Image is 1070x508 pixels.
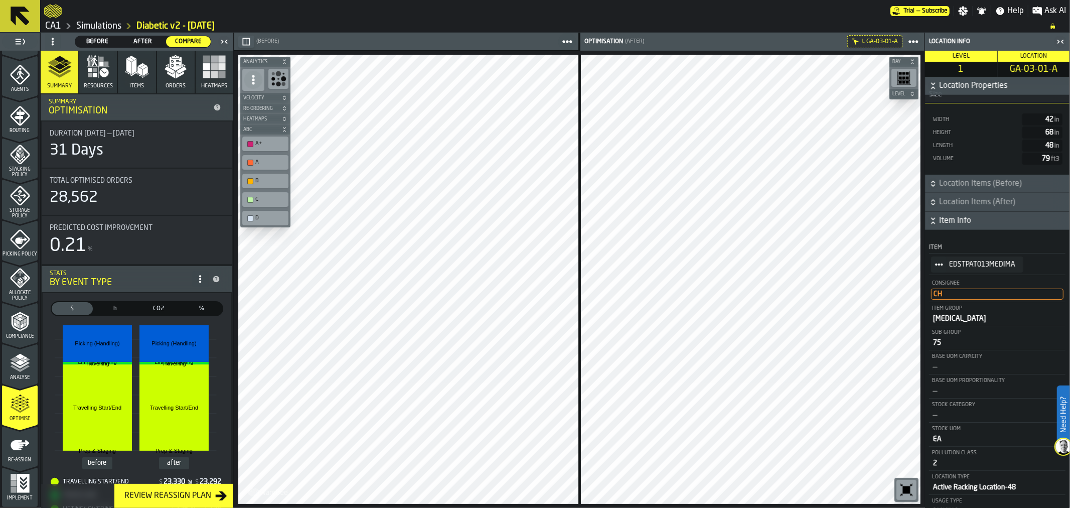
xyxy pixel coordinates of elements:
span: Location Items (Before) [939,178,1067,190]
span: $ [159,479,163,486]
div: 0.21 [50,236,87,256]
div: thumb [95,302,136,315]
div: thumb [52,302,93,315]
span: (After) [625,38,644,45]
label: button-switch-multi-Share [180,301,223,316]
span: ABC [241,127,279,133]
div: StatList-item-Stock Uom [929,423,1065,447]
div: Item [929,244,1065,251]
label: button-toggle-Toggle Full Menu [2,35,38,49]
button: button- [240,114,290,124]
span: After [125,37,162,46]
div: Optimisation [582,38,623,45]
div: A+ [255,141,285,147]
span: Implement [2,495,38,501]
div: button-toolbar-undefined [240,153,290,172]
div: Summary [49,98,209,105]
span: Help [1007,5,1024,17]
button: button- [240,93,290,103]
label: button-toggle-Notifications [973,6,991,16]
div: D [255,215,285,221]
div: Base UOM Proportionality [931,377,1063,384]
span: in [1054,143,1059,149]
li: menu Stacking Policy [2,138,38,178]
div: Length [932,143,1018,149]
div: button-toolbar-undefined [894,478,919,502]
span: GA-03-01-A [1000,64,1068,75]
div: StatList-item-Pollution Class [929,447,1065,471]
span: 2 [933,460,937,467]
span: Total Optimised Orders [50,177,132,185]
div: 31 Days [50,142,103,160]
label: button-switch-multi-CO2 [137,301,180,316]
div: Volume [932,156,1018,162]
label: button-switch-multi-Time [94,301,137,316]
span: Allocate Policy [2,290,38,301]
div: button-toolbar-undefined [240,190,290,209]
div: C [255,196,285,203]
span: ft3 [1051,156,1059,162]
div: By event type [50,277,192,288]
div: Title [50,130,224,138]
span: 42 [1045,116,1060,123]
div: A+ [244,139,286,149]
div: RAW: 137088 [932,153,1062,165]
div: Travelling Start/End [51,478,158,486]
div: Menu Subscription [890,6,950,16]
span: Heatmaps [241,116,279,122]
div: StatList-item-Base UOM Capacity [929,350,1065,374]
span: Before [79,37,116,46]
header: Location Info [925,33,1069,51]
div: Consignee [931,280,1063,287]
div: Sub Group [931,329,1063,336]
div: L. [862,39,865,44]
div: StatList-item-Sub Group [929,326,1065,350]
nav: Breadcrumb [44,20,1066,32]
span: Compliance [2,334,38,339]
span: Level [890,91,907,97]
li: menu Re-assign [2,426,38,466]
div: StatList-item-Height [932,126,1062,139]
span: Duration [DATE] — [DATE] [50,130,134,138]
button: button- [240,57,290,67]
li: menu Storage Policy [2,179,38,219]
span: Heatmaps [201,83,227,89]
span: Active Racking Location-48 [933,484,1016,491]
div: Title [50,177,224,185]
a: link-to-/wh/i/76e2a128-1b54-4d66-80d4-05ae4c277723 [45,21,61,32]
span: Velocity [241,95,279,101]
span: [MEDICAL_DATA] [933,315,986,322]
label: button-switch-multi-Cost [51,301,94,316]
span: Item Info [939,215,1067,227]
div: StatList-item-Length [932,140,1062,152]
div: Pollution Class [931,450,1063,456]
div: Hide filter [852,38,860,46]
div: D [244,213,286,223]
span: % [183,304,220,313]
li: menu Analyse [2,344,38,384]
span: in [1054,117,1059,123]
span: Ask AI [1044,5,1066,17]
span: Picking Policy [2,251,38,257]
div: StatList-item-Item Group [929,302,1065,326]
text: after [167,460,182,467]
span: 79 [1042,155,1060,162]
span: Location [1020,53,1047,59]
div: B [255,178,285,184]
span: Analytics [241,59,279,65]
span: Orders [166,83,186,89]
span: Routing [2,128,38,134]
li: menu Picking Policy [2,220,38,261]
div: StatList-item-Volume [932,153,1062,165]
span: 48 [1045,142,1060,149]
div: StatList-item-Base UOM Proportionality [929,374,1065,399]
button: button-Review Reassign Plan [114,484,233,508]
div: Item Group [931,305,1063,312]
span: h [97,304,134,313]
span: — [933,388,937,395]
div: Usage Type [931,498,1063,504]
label: button-switch-multi-Compare [166,36,211,48]
a: link-to-/wh/i/76e2a128-1b54-4d66-80d4-05ae4c277723/simulations/e64c2ea0-14aa-479e-8617-a6b3034b06e9 [136,21,215,32]
span: 75 [933,339,941,346]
